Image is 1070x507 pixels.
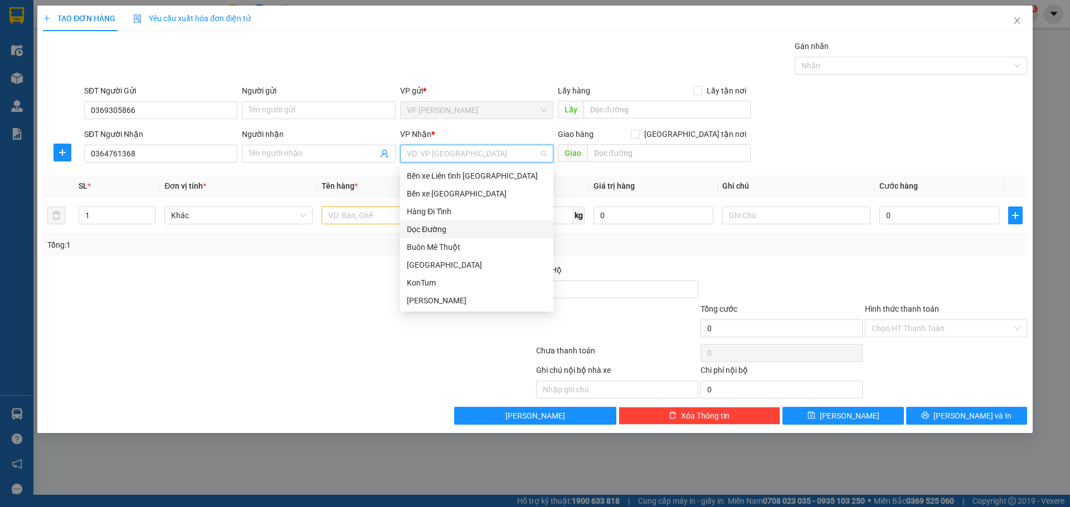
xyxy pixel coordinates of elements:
[681,410,729,422] span: Xóa Thông tin
[164,181,206,190] span: Đơn vị tính
[865,304,939,313] label: Hình thức thanh toán
[573,206,585,224] span: kg
[536,265,562,274] span: Thu Hộ
[718,175,875,197] th: Ghi chú
[701,304,737,313] span: Tổng cước
[782,407,903,425] button: save[PERSON_NAME]
[400,274,553,292] div: KonTum
[558,130,594,139] span: Giao hàng
[322,206,470,224] input: VD: Bàn, Ghế
[1009,211,1022,220] span: plus
[536,381,698,398] input: Nhập ghi chú
[322,181,358,190] span: Tên hàng
[536,364,698,381] div: Ghi chú nội bộ nhà xe
[47,239,413,251] div: Tổng: 1
[558,144,587,162] span: Giao
[133,14,142,23] img: icon
[407,259,547,271] div: [GEOGRAPHIC_DATA]
[669,411,677,420] span: delete
[400,130,431,139] span: VP Nhận
[583,101,751,119] input: Dọc đường
[242,128,395,140] div: Người nhận
[587,144,751,162] input: Dọc đường
[535,344,699,364] div: Chưa thanh toán
[594,206,713,224] input: 0
[795,42,829,51] label: Gán nhãn
[407,170,547,182] div: Bến xe Liên tỉnh [GEOGRAPHIC_DATA]
[47,206,65,224] button: delete
[242,85,395,97] div: Người gửi
[820,410,879,422] span: [PERSON_NAME]
[84,85,237,97] div: SĐT Người Gửi
[400,238,553,256] div: Buôn Mê Thuột
[407,205,547,218] div: Hàng Đi Tỉnh
[594,181,635,190] span: Giá trị hàng
[454,407,616,425] button: [PERSON_NAME]
[400,203,553,220] div: Hàng Đi Tỉnh
[1001,6,1033,37] button: Close
[505,410,565,422] span: [PERSON_NAME]
[558,86,590,95] span: Lấy hàng
[43,14,115,23] span: TẠO ĐƠN HÀNG
[407,188,547,200] div: Bến xe [GEOGRAPHIC_DATA]
[619,407,781,425] button: deleteXóa Thông tin
[400,220,553,238] div: Dọc Đường
[79,181,87,190] span: SL
[921,411,929,420] span: printer
[133,14,251,23] span: Yêu cầu xuất hóa đơn điện tử
[400,292,553,309] div: Gia Lai
[407,277,547,289] div: KonTum
[43,14,51,22] span: plus
[400,167,553,185] div: Bến xe Liên tỉnh Đắk Lắk
[380,149,389,158] span: user-add
[407,223,547,235] div: Dọc Đường
[53,144,71,161] button: plus
[722,206,870,224] input: Ghi Chú
[54,148,71,157] span: plus
[808,411,815,420] span: save
[400,85,553,97] div: VP gửi
[701,364,863,381] div: Chi phí nội bộ
[640,128,751,140] span: [GEOGRAPHIC_DATA] tận nơi
[906,407,1027,425] button: printer[PERSON_NAME] và In
[407,241,547,253] div: Buôn Mê Thuột
[933,410,1011,422] span: [PERSON_NAME] và In
[558,101,583,119] span: Lấy
[84,128,237,140] div: SĐT Người Nhận
[171,207,306,224] span: Khác
[1008,206,1023,224] button: plus
[400,185,553,203] div: Bến xe Mỹ Đình
[702,85,751,97] span: Lấy tận nơi
[1013,16,1022,25] span: close
[400,256,553,274] div: Quảng Bình
[879,181,918,190] span: Cước hàng
[407,102,547,119] span: VP Nguyễn Văn Cừ
[407,294,547,307] div: [PERSON_NAME]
